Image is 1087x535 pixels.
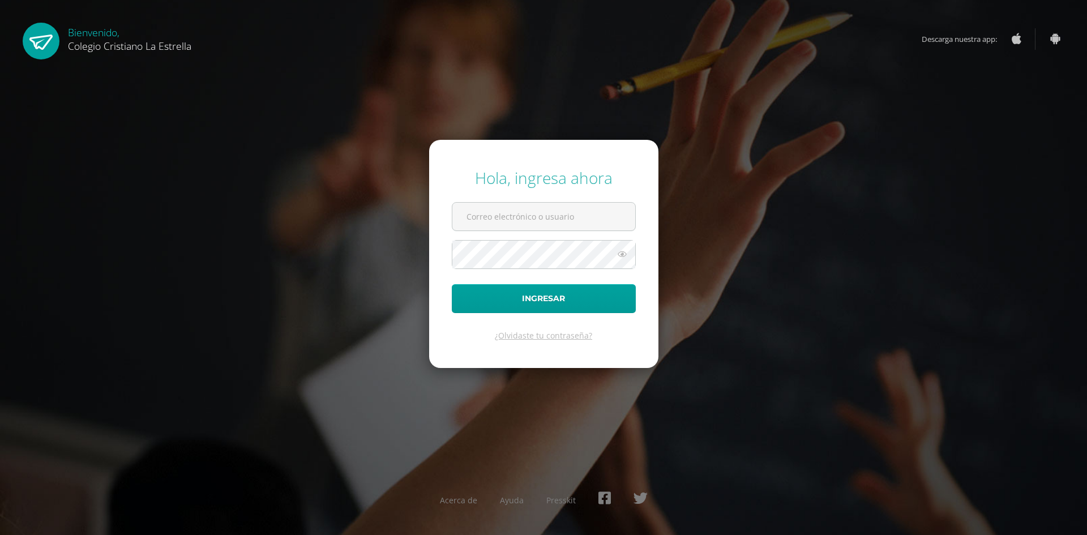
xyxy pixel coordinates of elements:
[452,167,636,189] div: Hola, ingresa ahora
[500,495,524,506] a: Ayuda
[546,495,576,506] a: Presskit
[452,284,636,313] button: Ingresar
[440,495,477,506] a: Acerca de
[922,28,1008,50] span: Descarga nuestra app:
[68,39,191,53] span: Colegio Cristiano La Estrella
[68,23,191,53] div: Bienvenido,
[452,203,635,230] input: Correo electrónico o usuario
[495,330,592,341] a: ¿Olvidaste tu contraseña?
